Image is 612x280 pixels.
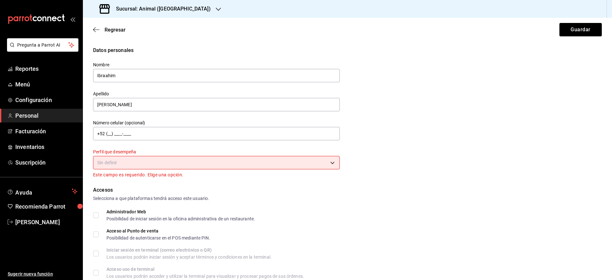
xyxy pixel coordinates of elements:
div: Acceso uso de terminal [106,267,304,271]
span: Recomienda Parrot [15,202,77,211]
label: Número celular (opcional) [93,121,340,125]
span: [PERSON_NAME] [15,218,77,226]
label: Perfil que desempeña [93,150,340,154]
span: Inventarios [15,143,77,151]
button: Regresar [93,27,126,33]
p: Este campo es requerido. Elige una opción. [93,171,340,179]
span: Configuración [15,96,77,104]
div: Administrador Web [106,210,255,214]
div: Posibilidad de iniciar sesión en la oficina administrativa de un restaurante. [106,217,255,221]
div: Posibilidad de autenticarse en el POS mediante PIN. [106,236,210,240]
span: Reportes [15,64,77,73]
span: Ayuda [15,188,69,195]
span: Sugerir nueva función [8,271,77,277]
span: Regresar [105,27,126,33]
button: open_drawer_menu [70,17,75,22]
span: Menú [15,80,77,89]
div: Datos personales [93,47,602,54]
label: Apellido [93,92,340,96]
div: Iniciar sesión en terminal (correo electrónico o QR) [106,248,272,252]
button: Guardar [559,23,602,36]
a: Pregunta a Parrot AI [4,46,78,53]
button: Pregunta a Parrot AI [7,38,78,52]
span: Facturación [15,127,77,136]
div: Accesos [93,186,602,194]
div: Los usuarios podrán iniciar sesión y aceptar términos y condiciones en la terminal. [106,255,272,259]
div: Acceso al Punto de venta [106,229,210,233]
div: Los usuarios podrán acceder y utilizar la terminal para visualizar y procesar pagos de sus órdenes. [106,274,304,278]
span: Suscripción [15,158,77,167]
h3: Sucursal: Animal ([GEOGRAPHIC_DATA]) [111,5,211,13]
span: Personal [15,111,77,120]
div: Sin definir [93,156,340,169]
div: Selecciona a que plataformas tendrá acceso este usuario. [93,195,602,202]
label: Nombre [93,63,340,67]
span: Pregunta a Parrot AI [17,42,69,48]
